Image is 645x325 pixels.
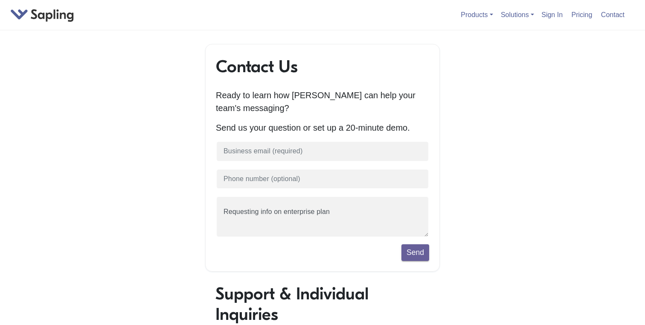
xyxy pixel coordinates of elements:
input: Phone number (optional) [216,169,429,190]
a: Products [461,11,493,18]
textarea: Requesting info on enterprise plan [216,196,429,237]
button: Send [401,244,429,261]
p: Send us your question or set up a 20-minute demo. [216,121,429,134]
h1: Support & Individual Inquiries [215,284,430,325]
h1: Contact Us [216,56,429,77]
p: Ready to learn how [PERSON_NAME] can help your team's messaging? [216,89,429,114]
input: Business email (required) [216,141,429,162]
a: Solutions [501,11,534,18]
a: Pricing [568,8,596,22]
a: Contact [598,8,628,22]
a: Sign In [538,8,566,22]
